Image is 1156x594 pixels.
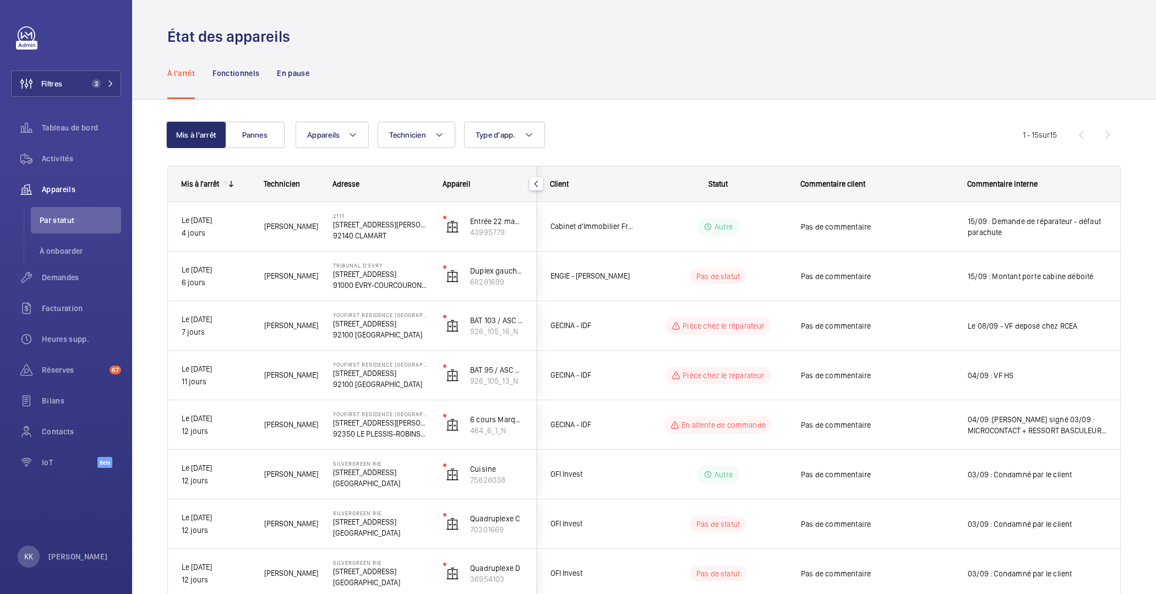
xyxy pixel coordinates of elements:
[801,221,953,232] span: Pas de commentaire
[968,320,1107,331] span: Le 08/09 - VF deposé chez RCEA
[470,414,523,425] p: 6 cours Marquis
[550,179,569,188] span: Client
[333,368,429,379] p: [STREET_ADDRESS]
[42,272,121,283] span: Demandes
[264,179,300,188] span: Technicien
[683,370,764,381] p: Pièce chez le réparateur
[182,462,250,475] p: Le [DATE]
[470,524,523,535] p: 70301669
[801,568,953,579] span: Pas de commentaire
[446,319,459,333] img: elevator.svg
[182,227,250,239] p: 4 jours
[470,216,523,227] p: Entrée 22 machinerie haute
[446,517,459,531] img: elevator.svg
[378,122,455,148] button: Technicien
[801,271,953,282] span: Pas de commentaire
[333,219,429,230] p: [STREET_ADDRESS][PERSON_NAME]
[715,469,733,480] p: Autre
[801,519,953,530] span: Pas de commentaire
[708,179,728,188] span: Statut
[41,78,62,89] span: Filtres
[42,122,121,133] span: Tableau de bord
[333,280,429,291] p: 91000 ÉVRY-COURCOURONNES
[968,519,1107,530] span: 03/09 : Condamné par le client
[92,79,101,88] span: 2
[550,319,635,332] span: GECINA - IDF
[182,326,250,339] p: 7 jours
[212,68,259,79] p: Fonctionnels
[182,511,250,524] p: Le [DATE]
[333,269,429,280] p: [STREET_ADDRESS]
[166,122,226,148] button: Mis à l'arrêt
[1039,130,1050,139] span: sur
[182,524,250,537] p: 12 jours
[443,179,524,188] div: Appareil
[42,364,105,375] span: Réserves
[182,363,250,375] p: Le [DATE]
[446,468,459,481] img: elevator.svg
[446,369,459,382] img: elevator.svg
[333,577,429,588] p: [GEOGRAPHIC_DATA]
[277,68,309,79] p: En pause
[968,370,1107,381] span: 04/09 : VF HS
[801,469,953,480] span: Pas de commentaire
[470,563,523,574] p: Quadruplexe D
[264,369,319,382] span: [PERSON_NAME]
[470,265,523,276] p: Duplex gauche tribunal - [STREET_ADDRESS]
[333,478,429,489] p: [GEOGRAPHIC_DATA]
[446,418,459,432] img: elevator.svg
[182,574,250,586] p: 12 jours
[182,264,250,276] p: Le [DATE]
[333,361,429,368] p: YouFirst Residence [GEOGRAPHIC_DATA]
[24,551,33,562] p: KK
[182,276,250,289] p: 6 jours
[264,220,319,233] span: [PERSON_NAME]
[550,270,635,282] span: ENGIE - [PERSON_NAME]
[110,366,121,374] span: 67
[968,568,1107,579] span: 03/09 : Condamné par le client
[333,212,429,219] p: 2111
[264,517,319,530] span: [PERSON_NAME]
[42,334,121,345] span: Heures supp.
[11,70,121,97] button: Filtres2
[333,566,429,577] p: [STREET_ADDRESS]
[470,574,523,585] p: 36954103
[333,379,429,390] p: 92100 [GEOGRAPHIC_DATA]
[470,375,523,386] p: 926_105_13_N
[182,412,250,425] p: Le [DATE]
[333,516,429,527] p: [STREET_ADDRESS]
[550,220,635,233] span: Cabinet d'Immobilier Francilien - [PERSON_NAME]
[296,122,369,148] button: Appareils
[42,184,121,195] span: Appareils
[333,559,429,566] p: SILVERGREEN RIE
[470,276,523,287] p: 68281699
[333,312,429,318] p: YouFirst Residence [GEOGRAPHIC_DATA]
[264,567,319,580] span: [PERSON_NAME]
[42,395,121,406] span: Bilans
[333,318,429,329] p: [STREET_ADDRESS]
[333,411,429,417] p: YouFirst Residence [GEOGRAPHIC_DATA]
[181,179,219,188] div: Mis à l'arrêt
[470,364,523,375] p: BAT 95 / ASC GAUCHE - [STREET_ADDRESS]
[333,510,429,516] p: SILVERGREEN RIE
[715,221,733,232] p: Autre
[550,517,635,530] span: OFI Invest
[550,567,635,580] span: OFI Invest
[446,567,459,580] img: elevator.svg
[470,513,523,524] p: Quadruplexe C
[470,464,523,475] p: Cuisine
[182,375,250,388] p: 11 jours
[333,460,429,467] p: SILVERGREEN RIE
[97,457,112,468] span: Beta
[801,370,953,381] span: Pas de commentaire
[968,216,1107,238] span: 15/09 : Demande de réparateur - défaut parachute
[264,270,319,282] span: [PERSON_NAME]
[470,475,523,486] p: 75828038
[167,26,297,47] h1: État des appareils
[696,271,740,282] p: Pas de statut
[464,122,545,148] button: Type d'app.
[182,561,250,574] p: Le [DATE]
[42,303,121,314] span: Facturation
[182,313,250,326] p: Le [DATE]
[167,68,195,79] p: À l'arrêt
